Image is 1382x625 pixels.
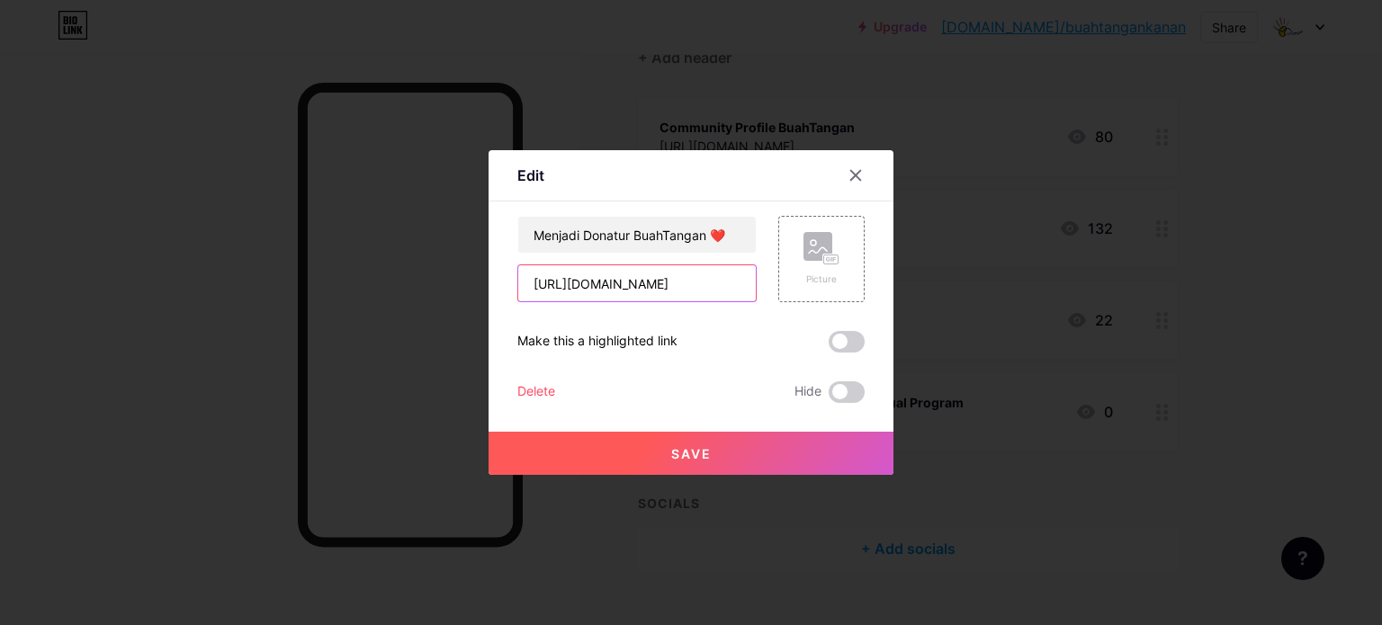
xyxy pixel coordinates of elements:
[518,265,756,301] input: URL
[518,217,756,253] input: Title
[803,272,839,286] div: Picture
[489,432,893,475] button: Save
[517,165,544,186] div: Edit
[517,381,555,403] div: Delete
[794,381,821,403] span: Hide
[517,331,678,353] div: Make this a highlighted link
[671,446,712,461] span: Save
